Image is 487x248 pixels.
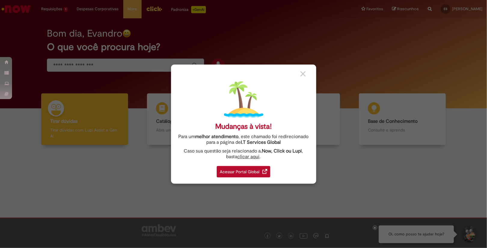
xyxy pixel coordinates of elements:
strong: .Now, Click ou Lupi [261,148,302,154]
div: Mudanças à vista! [215,122,272,131]
a: clicar aqui [237,150,260,160]
img: redirect_link.png [262,169,267,174]
div: Para um , este chamado foi redirecionado para a página de [176,134,312,145]
img: close_button_grey.png [300,71,306,77]
strong: melhor atendimento [195,134,239,140]
img: island.png [224,80,263,119]
a: Acessar Portal Global [217,163,270,177]
div: Caso sua questão seja relacionado a , basta . [176,148,312,160]
div: Acessar Portal Global [217,166,270,177]
a: I.T Services Global [241,136,281,145]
